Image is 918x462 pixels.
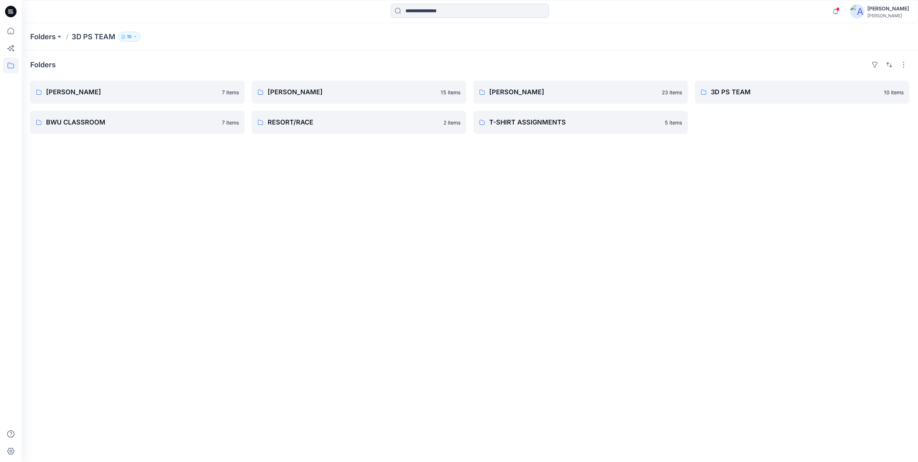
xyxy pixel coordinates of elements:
p: 7 items [222,119,239,126]
div: [PERSON_NAME] [867,13,909,18]
p: T-SHIRT ASSIGNMENTS [489,117,660,127]
a: [PERSON_NAME]7 items [30,81,245,104]
p: 5 items [665,119,682,126]
p: 15 items [441,89,460,96]
p: 10 items [884,89,904,96]
p: [PERSON_NAME] [46,87,218,97]
a: [PERSON_NAME]23 items [473,81,688,104]
p: 3D PS TEAM [711,87,880,97]
p: 7 items [222,89,239,96]
p: 2 items [444,119,460,126]
p: [PERSON_NAME] [489,87,658,97]
a: BWU CLASSROOM7 items [30,111,245,134]
a: [PERSON_NAME]15 items [252,81,466,104]
button: 10 [118,32,141,42]
a: T-SHIRT ASSIGNMENTS5 items [473,111,688,134]
p: 3D PS TEAM [72,32,115,42]
p: 23 items [662,89,682,96]
p: [PERSON_NAME] [268,87,436,97]
p: BWU CLASSROOM [46,117,218,127]
a: 3D PS TEAM10 items [695,81,909,104]
a: Folders [30,32,56,42]
p: RESORT/RACE [268,117,439,127]
img: avatar [850,4,864,19]
a: RESORT/RACE2 items [252,111,466,134]
div: [PERSON_NAME] [867,4,909,13]
h4: Folders [30,60,56,69]
p: 10 [127,33,132,41]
